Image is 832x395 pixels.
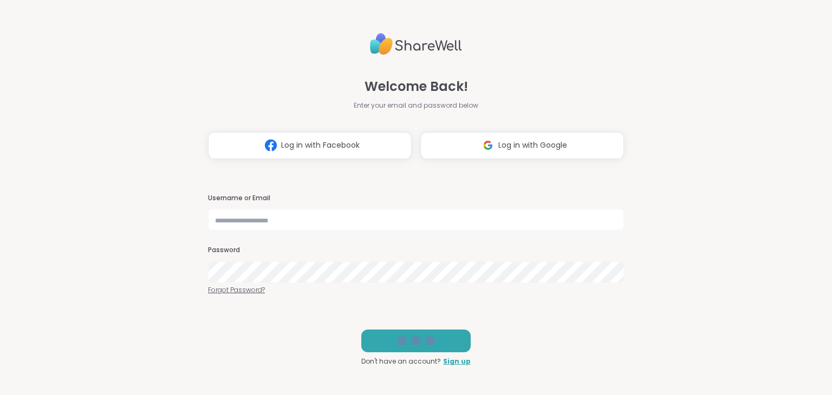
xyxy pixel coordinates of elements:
a: Forgot Password? [208,285,624,295]
span: Welcome Back! [365,77,468,96]
span: Don't have an account? [361,357,441,366]
img: ShareWell Logo [370,29,462,60]
h3: Username or Email [208,194,624,203]
span: Enter your email and password below [354,101,478,110]
a: Sign up [443,357,471,366]
h3: Password [208,246,624,255]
